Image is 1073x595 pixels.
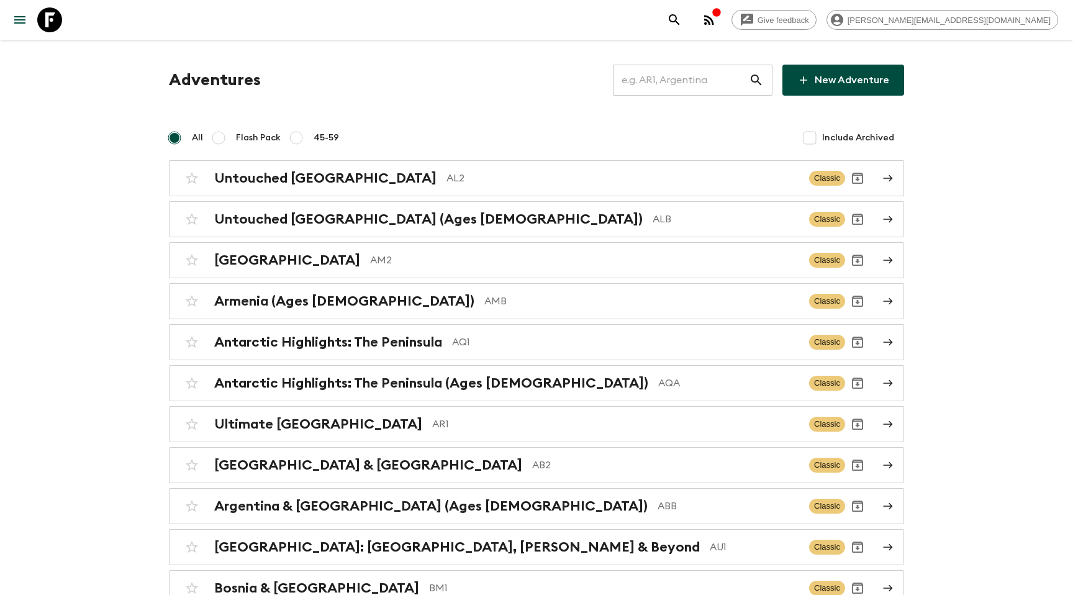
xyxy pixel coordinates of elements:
h2: [GEOGRAPHIC_DATA] [214,252,360,268]
p: ABB [658,499,799,514]
a: [GEOGRAPHIC_DATA] & [GEOGRAPHIC_DATA]AB2ClassicArchive [169,447,904,483]
button: Archive [845,166,870,191]
span: Classic [809,417,845,432]
p: AU1 [710,540,799,555]
h2: Antarctic Highlights: The Peninsula [214,334,442,350]
button: Archive [845,453,870,478]
h1: Adventures [169,68,261,93]
span: [PERSON_NAME][EMAIL_ADDRESS][DOMAIN_NAME] [841,16,1057,25]
p: ALB [653,212,799,227]
h2: Argentina & [GEOGRAPHIC_DATA] (Ages [DEMOGRAPHIC_DATA]) [214,498,648,514]
a: Give feedback [731,10,817,30]
span: 45-59 [314,132,339,144]
button: search adventures [662,7,687,32]
h2: Untouched [GEOGRAPHIC_DATA] (Ages [DEMOGRAPHIC_DATA]) [214,211,643,227]
button: Archive [845,289,870,314]
p: AMB [484,294,799,309]
span: Classic [809,499,845,514]
span: All [192,132,203,144]
span: Classic [809,253,845,268]
button: Archive [845,371,870,396]
a: Ultimate [GEOGRAPHIC_DATA]AR1ClassicArchive [169,406,904,442]
button: Archive [845,535,870,560]
h2: [GEOGRAPHIC_DATA]: [GEOGRAPHIC_DATA], [PERSON_NAME] & Beyond [214,539,700,555]
h2: Antarctic Highlights: The Peninsula (Ages [DEMOGRAPHIC_DATA]) [214,375,648,391]
span: Include Archived [822,132,894,144]
button: Archive [845,207,870,232]
button: Archive [845,412,870,437]
span: Classic [809,294,845,309]
a: [GEOGRAPHIC_DATA]: [GEOGRAPHIC_DATA], [PERSON_NAME] & BeyondAU1ClassicArchive [169,529,904,565]
a: [GEOGRAPHIC_DATA]AM2ClassicArchive [169,242,904,278]
h2: Armenia (Ages [DEMOGRAPHIC_DATA]) [214,293,474,309]
input: e.g. AR1, Argentina [613,63,749,98]
p: AR1 [432,417,799,432]
a: Armenia (Ages [DEMOGRAPHIC_DATA])AMBClassicArchive [169,283,904,319]
p: AQA [658,376,799,391]
h2: Ultimate [GEOGRAPHIC_DATA] [214,416,422,432]
span: Classic [809,171,845,186]
h2: Untouched [GEOGRAPHIC_DATA] [214,170,437,186]
a: Antarctic Highlights: The PeninsulaAQ1ClassicArchive [169,324,904,360]
span: Classic [809,212,845,227]
button: menu [7,7,32,32]
p: AB2 [532,458,799,473]
span: Give feedback [751,16,816,25]
button: Archive [845,494,870,519]
p: AL2 [446,171,799,186]
button: Archive [845,248,870,273]
a: New Adventure [782,65,904,96]
button: Archive [845,330,870,355]
span: Classic [809,376,845,391]
a: Argentina & [GEOGRAPHIC_DATA] (Ages [DEMOGRAPHIC_DATA])ABBClassicArchive [169,488,904,524]
div: [PERSON_NAME][EMAIL_ADDRESS][DOMAIN_NAME] [826,10,1058,30]
h2: [GEOGRAPHIC_DATA] & [GEOGRAPHIC_DATA] [214,457,522,473]
p: AQ1 [452,335,799,350]
p: AM2 [370,253,799,268]
a: Untouched [GEOGRAPHIC_DATA]AL2ClassicArchive [169,160,904,196]
a: Antarctic Highlights: The Peninsula (Ages [DEMOGRAPHIC_DATA])AQAClassicArchive [169,365,904,401]
span: Classic [809,458,845,473]
span: Flash Pack [236,132,281,144]
span: Classic [809,335,845,350]
a: Untouched [GEOGRAPHIC_DATA] (Ages [DEMOGRAPHIC_DATA])ALBClassicArchive [169,201,904,237]
span: Classic [809,540,845,555]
